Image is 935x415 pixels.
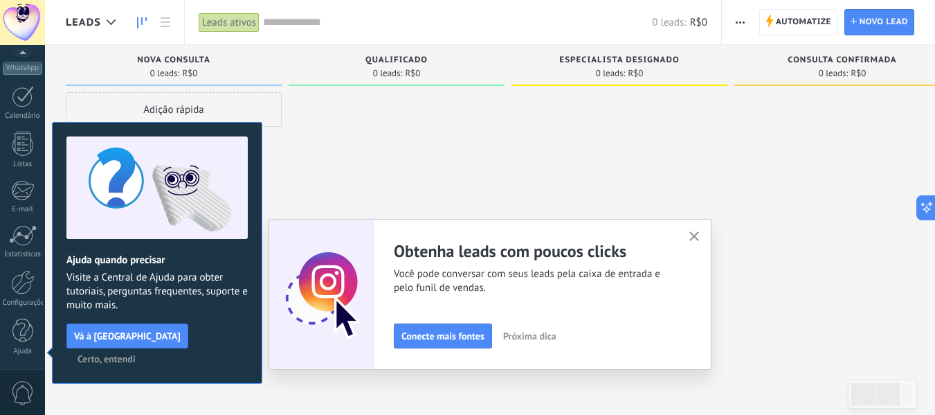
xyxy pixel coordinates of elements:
a: Novo lead [844,9,914,35]
span: R$0 [182,69,197,78]
div: Especialista designado [518,55,720,67]
span: Você pode conversar com seus leads pela caixa de entrada e pelo funil de vendas. [394,267,672,295]
span: Consulta confirmada [788,55,896,65]
span: 0 leads: [373,69,403,78]
button: Próxima dica [497,326,563,346]
div: Leads ativos [199,12,260,33]
span: Próxima dica [503,331,556,341]
span: Automatize [776,10,831,35]
h2: Ajuda quando precisar [66,254,248,267]
a: Lista [154,9,177,36]
span: Leads [66,16,101,29]
div: WhatsApp [3,62,42,75]
div: Adição rápida [66,92,282,127]
div: Nova consulta [73,55,275,67]
button: Conecte mais fontes [394,324,492,348]
span: R$0 [405,69,420,78]
span: Certo, entendi [78,354,136,364]
span: Vá à [GEOGRAPHIC_DATA] [74,331,181,341]
span: 0 leads: [150,69,180,78]
button: Mais [730,9,750,35]
span: Novo lead [860,10,908,35]
span: Nova consulta [137,55,210,65]
span: Especialista designado [559,55,679,65]
button: Certo, entendi [71,348,142,369]
div: E-mail [3,205,43,214]
a: Leads [130,9,154,36]
span: Conecte mais fontes [401,331,484,341]
a: Automatize [759,9,837,35]
span: R$0 [628,69,643,78]
span: 0 leads: [652,16,686,29]
span: Visite a Central de Ajuda para obter tutoriais, perguntas frequentes, suporte e muito mais. [66,271,248,312]
div: Estatísticas [3,250,43,259]
div: Ajuda [3,347,43,356]
span: R$0 [851,69,866,78]
h2: Obtenha leads com poucos clicks [394,240,672,262]
div: Configurações [3,299,43,308]
span: 0 leads: [596,69,626,78]
span: R$0 [690,16,707,29]
div: Calendário [3,112,43,121]
span: Qualificado [365,55,428,65]
button: Vá à [GEOGRAPHIC_DATA] [66,324,188,348]
div: Listas [3,160,43,169]
span: 0 leads: [819,69,848,78]
div: Qualificado [296,55,498,67]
